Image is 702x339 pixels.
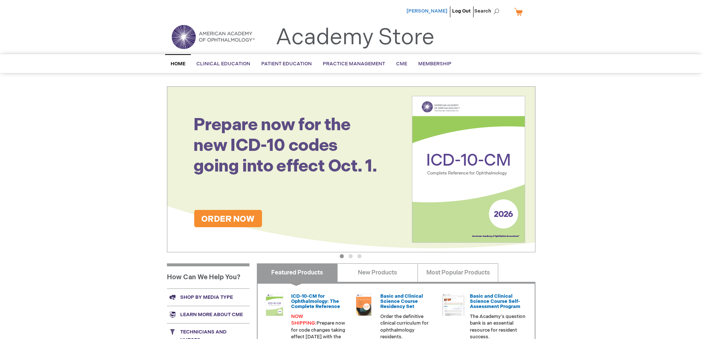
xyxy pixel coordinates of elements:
[291,293,340,310] a: ICD-10-CM for Ophthalmology: The Complete Reference
[380,293,423,310] a: Basic and Clinical Science Course Residency Set
[171,61,185,67] span: Home
[167,288,249,306] a: Shop by media type
[276,24,434,51] a: Academy Store
[452,8,471,14] a: Log Out
[418,263,498,282] a: Most Popular Products
[167,263,249,288] h1: How Can We Help You?
[406,8,447,14] a: [PERSON_NAME]
[474,4,502,18] span: Search
[257,263,338,282] a: Featured Products
[470,293,520,310] a: Basic and Clinical Science Course Self-Assessment Program
[353,294,375,316] img: 02850963u_47.png
[340,254,344,258] button: 1 of 3
[196,61,250,67] span: Clinical Education
[337,263,418,282] a: New Products
[396,61,407,67] span: CME
[291,314,317,326] font: NOW SHIPPING:
[261,61,312,67] span: Patient Education
[442,294,464,316] img: bcscself_20.jpg
[323,61,385,67] span: Practice Management
[357,254,362,258] button: 3 of 3
[167,306,249,323] a: Learn more about CME
[263,294,286,316] img: 0120008u_42.png
[349,254,353,258] button: 2 of 3
[418,61,451,67] span: Membership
